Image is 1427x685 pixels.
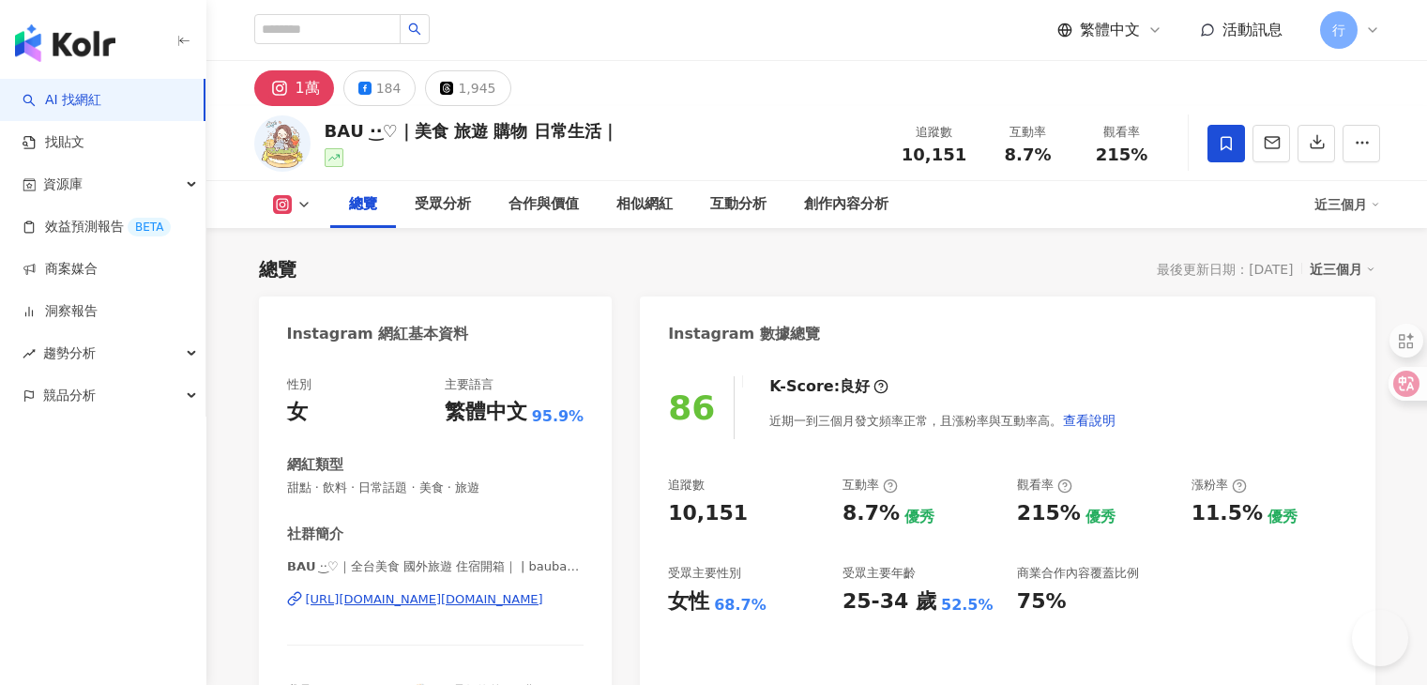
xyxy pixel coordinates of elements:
[325,119,618,143] div: 𝗕𝗔𝗨 ·͜·♡｜美食 旅遊 購物 日常生活｜
[23,133,84,152] a: 找貼文
[23,91,101,110] a: searchAI 找網紅
[769,402,1116,439] div: 近期一到三個月發文頻率正常，且漲粉率與互動率高。
[287,558,584,575] span: 𝗕𝗔𝗨 ·͜·♡｜全台美食 國外旅遊 住宿開箱｜ | baubau.foodie
[408,23,421,36] span: search
[668,565,741,582] div: 受眾主要性別
[23,347,36,360] span: rise
[458,75,495,101] div: 1,945
[343,70,417,106] button: 184
[1005,145,1052,164] span: 8.7%
[668,499,748,528] div: 10,151
[376,75,402,101] div: 184
[445,398,527,427] div: 繁體中文
[668,324,820,344] div: Instagram 數據總覽
[532,406,584,427] span: 95.9%
[15,24,115,62] img: logo
[23,260,98,279] a: 商案媒合
[1192,477,1247,494] div: 漲粉率
[1017,499,1081,528] div: 215%
[259,256,296,282] div: 總覽
[1310,257,1375,282] div: 近三個月
[941,595,994,616] div: 52.5%
[904,507,934,527] div: 優秀
[1086,123,1158,142] div: 觀看率
[616,193,673,216] div: 相似網紅
[43,163,83,205] span: 資源庫
[843,499,900,528] div: 8.7%
[254,70,334,106] button: 1萬
[899,123,970,142] div: 追蹤數
[43,374,96,417] span: 競品分析
[287,376,311,393] div: 性別
[1268,507,1298,527] div: 優秀
[843,565,916,582] div: 受眾主要年齡
[287,455,343,475] div: 網紅類型
[1332,20,1345,40] span: 行
[1017,565,1139,582] div: 商業合作內容覆蓋比例
[1096,145,1148,164] span: 215%
[804,193,888,216] div: 創作內容分析
[710,193,767,216] div: 互動分析
[287,525,343,544] div: 社群簡介
[296,75,320,101] div: 1萬
[287,479,584,496] span: 甜點 · 飲料 · 日常話題 · 美食 · 旅遊
[349,193,377,216] div: 總覽
[287,324,469,344] div: Instagram 網紅基本資料
[1314,190,1380,220] div: 近三個月
[1352,610,1408,666] iframe: Help Scout Beacon - Open
[415,193,471,216] div: 受眾分析
[1085,507,1116,527] div: 優秀
[1062,402,1116,439] button: 查看說明
[287,591,584,608] a: [URL][DOMAIN_NAME][DOMAIN_NAME]
[445,376,493,393] div: 主要語言
[1192,499,1263,528] div: 11.5%
[668,587,709,616] div: 女性
[509,193,579,216] div: 合作與價值
[1063,413,1116,428] span: 查看說明
[1222,21,1283,38] span: 活動訊息
[843,477,898,494] div: 互動率
[668,477,705,494] div: 追蹤數
[840,376,870,397] div: 良好
[668,388,715,427] div: 86
[254,115,311,172] img: KOL Avatar
[23,302,98,321] a: 洞察報告
[287,398,308,427] div: 女
[843,587,936,616] div: 25-34 歲
[1080,20,1140,40] span: 繁體中文
[1157,262,1293,277] div: 最後更新日期：[DATE]
[769,376,888,397] div: K-Score :
[902,145,966,164] span: 10,151
[993,123,1064,142] div: 互動率
[425,70,510,106] button: 1,945
[43,332,96,374] span: 趨勢分析
[1017,477,1072,494] div: 觀看率
[23,218,171,236] a: 效益預測報告BETA
[1017,587,1067,616] div: 75%
[714,595,767,616] div: 68.7%
[306,591,543,608] div: [URL][DOMAIN_NAME][DOMAIN_NAME]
